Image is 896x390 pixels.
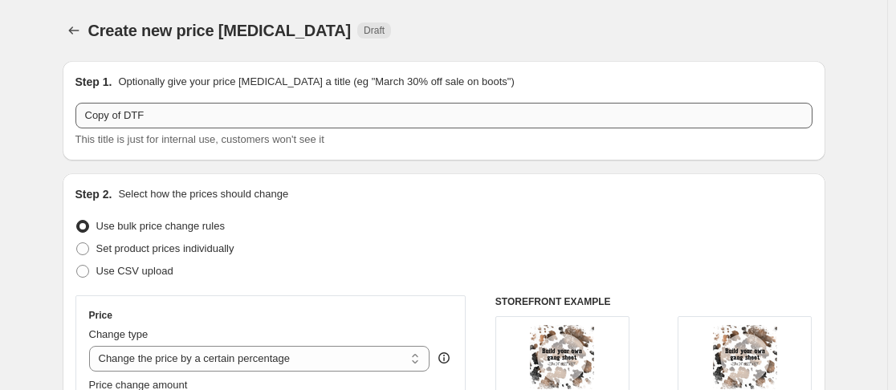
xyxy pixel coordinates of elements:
img: build_you_own_gang_sheet_2_80x.png [530,325,594,389]
h3: Price [89,309,112,322]
p: Optionally give your price [MEDICAL_DATA] a title (eg "March 30% off sale on boots") [118,74,514,90]
h6: STOREFRONT EXAMPLE [495,295,813,308]
span: Set product prices individually [96,242,234,254]
span: Change type [89,328,149,340]
span: Create new price [MEDICAL_DATA] [88,22,352,39]
input: 30% off holiday sale [75,103,813,128]
img: build_you_own_gang_sheet_2_80x.png [713,325,777,389]
h2: Step 2. [75,186,112,202]
p: Select how the prices should change [118,186,288,202]
div: help [436,350,452,366]
button: Price change jobs [63,19,85,42]
span: Draft [364,24,385,37]
span: This title is just for internal use, customers won't see it [75,133,324,145]
span: Use bulk price change rules [96,220,225,232]
h2: Step 1. [75,74,112,90]
span: Use CSV upload [96,265,173,277]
